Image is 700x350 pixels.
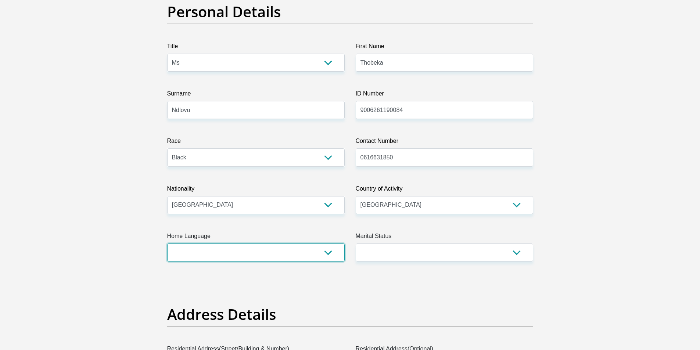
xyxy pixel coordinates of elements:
[356,232,533,243] label: Marital Status
[167,42,345,54] label: Title
[356,148,533,166] input: Contact Number
[167,3,533,21] h2: Personal Details
[356,101,533,119] input: ID Number
[356,42,533,54] label: First Name
[167,232,345,243] label: Home Language
[167,101,345,119] input: Surname
[167,89,345,101] label: Surname
[356,184,533,196] label: Country of Activity
[167,306,533,323] h2: Address Details
[356,89,533,101] label: ID Number
[356,137,533,148] label: Contact Number
[167,137,345,148] label: Race
[356,54,533,72] input: First Name
[167,184,345,196] label: Nationality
